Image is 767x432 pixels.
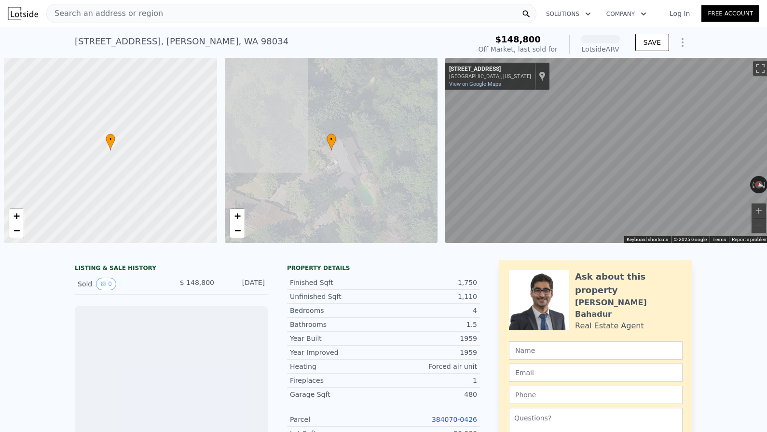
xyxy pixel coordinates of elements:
a: Zoom out [9,223,24,238]
div: 1.5 [383,320,477,329]
div: • [327,134,336,150]
div: Bedrooms [290,306,383,315]
a: Zoom out [230,223,245,238]
div: Ask about this property [575,270,683,297]
div: Year Built [290,334,383,343]
button: View historical data [96,278,116,290]
a: Zoom in [9,209,24,223]
a: Terms (opens in new tab) [712,237,726,242]
a: 384070-0426 [432,416,477,423]
button: Keyboard shortcuts [627,236,668,243]
div: [GEOGRAPHIC_DATA], [US_STATE] [449,73,531,80]
button: SAVE [635,34,669,51]
div: • [106,134,115,150]
div: 1,750 [383,278,477,287]
button: Zoom in [752,203,766,218]
a: Zoom in [230,209,245,223]
div: Real Estate Agent [575,320,644,332]
input: Email [509,364,683,382]
input: Name [509,341,683,360]
div: Heating [290,362,383,371]
div: [STREET_ADDRESS] , [PERSON_NAME] , WA 98034 [75,35,288,48]
div: LISTING & SALE HISTORY [75,264,268,274]
div: Off Market, last sold for [479,44,558,54]
div: Lotside ARV [581,44,620,54]
input: Phone [509,386,683,404]
div: 4 [383,306,477,315]
div: 480 [383,390,477,399]
div: 1 [383,376,477,385]
img: Lotside [8,7,38,20]
a: Free Account [701,5,759,22]
div: Year Improved [290,348,383,357]
div: Finished Sqft [290,278,383,287]
span: − [14,224,20,236]
div: 1959 [383,334,477,343]
a: Open this area in Google Maps (opens a new window) [448,230,479,243]
div: Forced air unit [383,362,477,371]
span: • [106,135,115,144]
div: Garage Sqft [290,390,383,399]
div: 1959 [383,348,477,357]
div: 1,110 [383,292,477,301]
button: Solutions [538,5,599,23]
span: © 2025 Google [674,237,707,242]
a: Show location on map [539,71,546,81]
a: View on Google Maps [449,81,501,87]
span: • [327,135,336,144]
button: Company [599,5,654,23]
span: $ 148,800 [180,279,214,286]
span: + [234,210,240,222]
div: [DATE] [222,278,265,290]
div: Unfinished Sqft [290,292,383,301]
span: − [234,224,240,236]
img: Google [448,230,479,243]
div: Fireplaces [290,376,383,385]
a: Log In [658,9,701,18]
div: [STREET_ADDRESS] [449,66,531,73]
button: Rotate counterclockwise [750,176,755,193]
div: Sold [78,278,164,290]
div: [PERSON_NAME] Bahadur [575,297,683,320]
span: $148,800 [495,34,541,44]
span: Search an address or region [47,8,163,19]
div: Parcel [290,415,383,424]
div: Property details [287,264,480,272]
button: Show Options [673,33,692,52]
div: Bathrooms [290,320,383,329]
span: + [14,210,20,222]
button: Zoom out [752,218,766,233]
